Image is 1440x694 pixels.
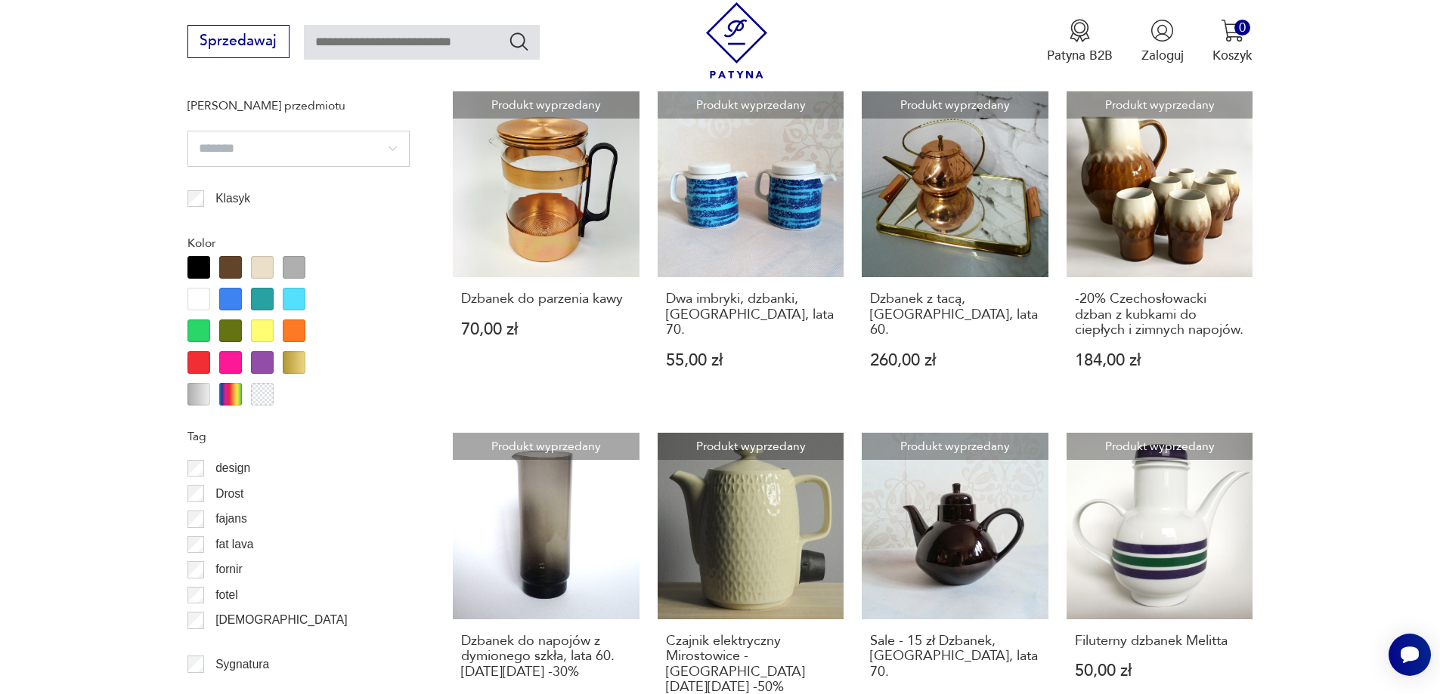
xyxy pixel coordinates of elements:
p: [DEMOGRAPHIC_DATA] [215,610,347,630]
p: Koszyk [1212,47,1253,64]
p: fat lava [215,535,253,554]
h3: -20% Czechosłowacki dzban z kubkami do ciepłych i zimnych napojów. [1075,291,1245,338]
p: fotel [215,585,237,605]
p: [PERSON_NAME] przedmiotu [187,96,410,116]
p: Zaloguj [1141,47,1184,64]
h3: Filuterny dzbanek Melitta [1075,634,1245,649]
div: 0 [1234,20,1250,35]
button: 0Koszyk [1212,19,1253,64]
a: Sprzedawaj [187,36,290,48]
h3: Sale - 15 zł Dzbanek, [GEOGRAPHIC_DATA], lata 70. [870,634,1040,680]
p: 55,00 zł [666,353,836,369]
p: Kolor [187,233,410,253]
p: Klasyk [215,189,250,208]
a: Ikona medaluPatyna B2B [1047,19,1113,64]
button: Sprzedawaj [187,25,290,58]
p: 260,00 zł [870,353,1040,369]
h3: Dzbanek do parzenia kawy [461,291,631,307]
p: 70,00 zł [461,322,631,338]
img: Ikona medalu [1068,19,1092,42]
iframe: Smartsupp widget button [1389,634,1431,676]
h3: Dwa imbryki, dzbanki, [GEOGRAPHIC_DATA], lata 70. [666,291,836,338]
button: Zaloguj [1141,19,1184,64]
h3: Dzbanek do napojów z dymionego szkła, lata 60. [DATE][DATE] -30% [461,634,631,680]
a: Produkt wyprzedanyDzbanek do parzenia kawyDzbanek do parzenia kawy70,00 zł [453,91,639,404]
h3: Dzbanek z tacą, [GEOGRAPHIC_DATA], lata 60. [870,291,1040,338]
p: Tag [187,427,410,446]
a: Produkt wyprzedanyDzbanek z tacą, Niemcy, lata 60.Dzbanek z tacą, [GEOGRAPHIC_DATA], lata 60.260,... [862,91,1048,404]
p: Drost [215,484,243,504]
p: 50,00 zł [1075,663,1245,679]
button: Patyna B2B [1047,19,1113,64]
p: 184,00 zł [1075,353,1245,369]
a: Produkt wyprzedanyDwa imbryki, dzbanki, Niemcy, lata 70.Dwa imbryki, dzbanki, [GEOGRAPHIC_DATA], ... [658,91,844,404]
p: design [215,458,250,478]
p: fornir [215,560,243,579]
img: Ikona koszyka [1221,19,1244,42]
p: fajans [215,509,247,529]
button: Szukaj [508,30,530,52]
img: Patyna - sklep z meblami i dekoracjami vintage [698,2,775,79]
p: Sygnatura [215,655,269,674]
img: Ikonka użytkownika [1150,19,1174,42]
p: Patyna B2B [1047,47,1113,64]
a: Produkt wyprzedany-20% Czechosłowacki dzban z kubkami do ciepłych i zimnych napojów.-20% Czechosł... [1067,91,1253,404]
